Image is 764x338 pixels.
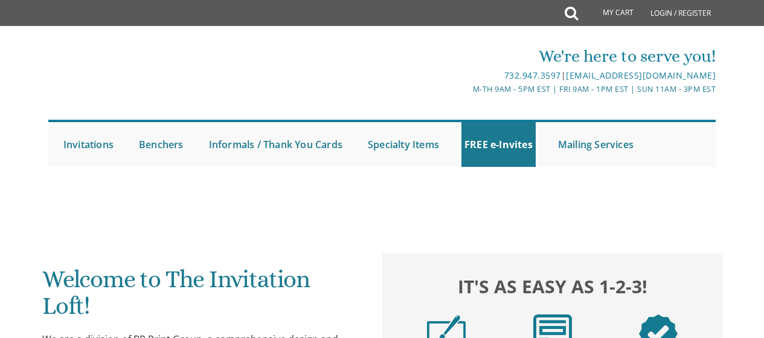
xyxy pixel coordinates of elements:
[461,122,536,167] a: FREE e-Invites
[271,44,716,68] div: We're here to serve you!
[566,70,716,81] a: [EMAIL_ADDRESS][DOMAIN_NAME]
[42,266,361,328] h1: Welcome to The Invitation Loft!
[504,70,561,81] a: 732.947.3597
[555,122,637,167] a: Mailing Services
[393,273,711,299] h2: It's as easy as 1-2-3!
[136,122,187,167] a: Benchers
[271,68,716,83] div: |
[365,122,442,167] a: Specialty Items
[577,1,642,25] a: My Cart
[206,122,345,167] a: Informals / Thank You Cards
[60,122,117,167] a: Invitations
[271,83,716,96] div: M-Th 9am - 5pm EST | Fri 9am - 1pm EST | Sun 11am - 3pm EST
